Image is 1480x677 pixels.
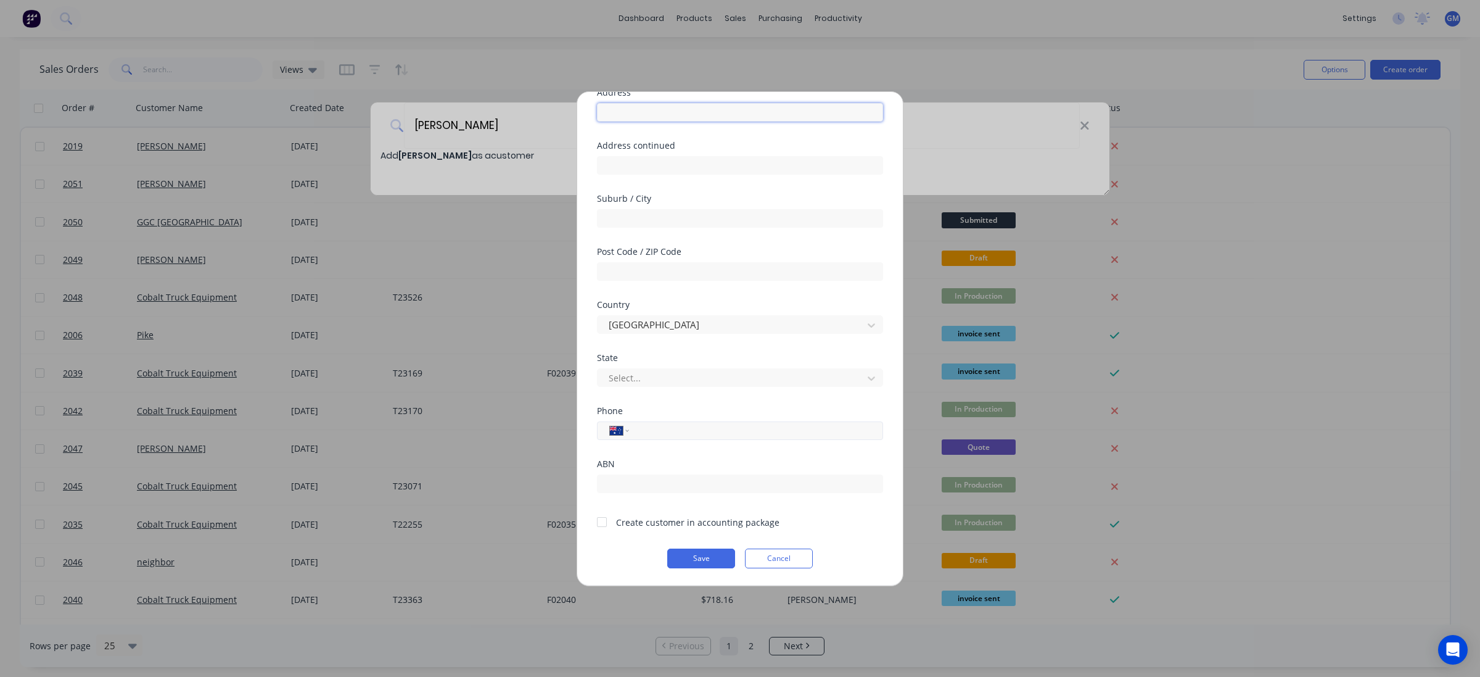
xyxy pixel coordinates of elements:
[597,354,883,362] div: State
[597,141,883,150] div: Address continued
[597,194,883,203] div: Suburb / City
[597,301,883,309] div: Country
[616,516,779,529] div: Create customer in accounting package
[745,549,813,568] button: Cancel
[597,407,883,415] div: Phone
[597,460,883,468] div: ABN
[597,88,883,97] div: Address
[667,549,735,568] button: Save
[1438,635,1468,665] div: Open Intercom Messenger
[597,247,883,256] div: Post Code / ZIP Code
